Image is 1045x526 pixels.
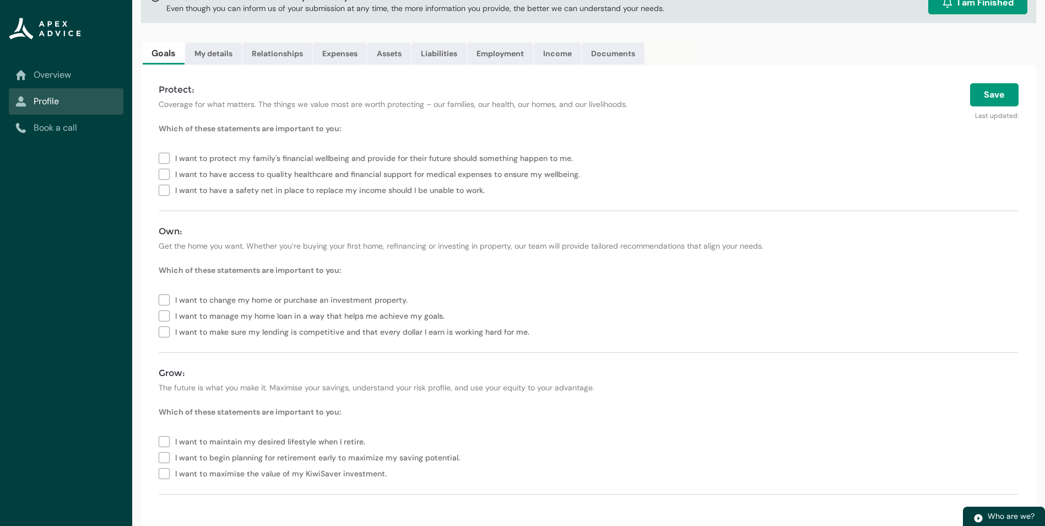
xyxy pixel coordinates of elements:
a: Profile [15,95,117,108]
span: I want to have access to quality healthcare and financial support for medical expenses to ensure ... [175,165,584,181]
span: I want to maintain my desired lifestyle when I retire. [175,433,370,449]
a: Assets [367,42,411,65]
span: I want to manage my home loan in a way that helps me achieve my goals. [175,307,449,323]
a: Income [534,42,581,65]
span: I want to maximise the value of my KiwiSaver investment. [175,465,391,481]
a: Employment [467,42,533,65]
span: I want to begin planning for retirement early to maximize my saving potential. [175,449,464,465]
p: Coverage for what matters. The things we value most are worth protecting – our families, our heal... [159,99,728,110]
img: play.svg [973,513,983,523]
a: Relationships [242,42,312,65]
span: I want to change my home or purchase an investment property. [175,291,412,307]
h4: Own: [159,225,1019,238]
p: Last updated: [741,106,1019,121]
p: Which of these statements are important to you: [159,265,1019,276]
h4: Grow: [159,367,1019,380]
p: The future is what you make it. Maximise your savings, understand your risk profile, and use your... [159,382,1019,393]
img: Apex Advice Group [9,18,81,40]
h4: Protect: [159,83,728,96]
span: Who are we? [988,511,1035,521]
p: Even though you can inform us of your submission at any time, the more information you provide, t... [166,3,664,14]
a: Documents [582,42,645,65]
nav: Sub page [9,62,123,141]
a: My details [185,42,242,65]
span: I want to have a safety net in place to replace my income should I be unable to work. [175,181,489,197]
button: Save [970,83,1019,106]
a: Overview [15,68,117,82]
a: Goals [143,42,185,65]
a: Book a call [15,121,117,135]
p: Which of these statements are important to you: [159,123,1019,134]
p: Which of these statements are important to you: [159,406,1019,417]
p: Get the home you want. Whether you’re buying your first home, refinancing or investing in propert... [159,240,1019,251]
a: Liabilities [411,42,467,65]
a: Expenses [313,42,367,65]
span: I want to protect my family's financial wellbeing and provide for their future should something h... [175,149,577,165]
span: I want to make sure my lending is competitive and that every dollar I earn is working hard for me. [175,323,534,339]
